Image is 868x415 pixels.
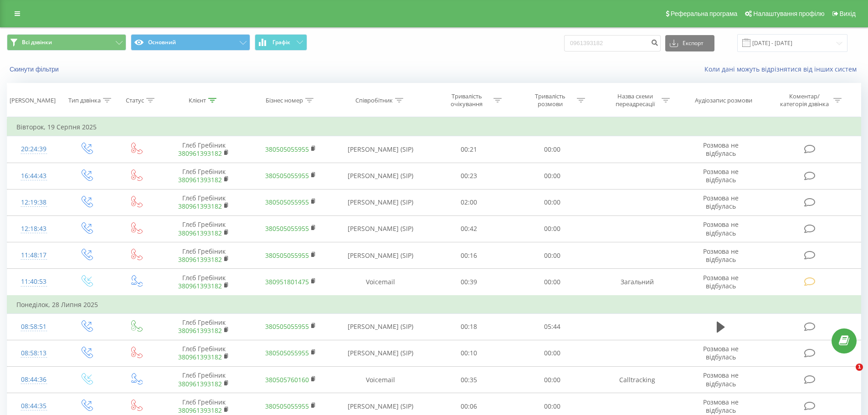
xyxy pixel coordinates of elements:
[427,367,511,393] td: 00:35
[665,35,714,51] button: Експорт
[511,313,594,340] td: 05:44
[178,202,222,210] a: 380961393182
[22,39,52,46] span: Всі дзвінки
[16,167,51,185] div: 16:44:43
[427,189,511,215] td: 02:00
[427,340,511,366] td: 00:10
[265,145,309,154] a: 380505055955
[160,269,247,296] td: Глєб Гребіник
[334,269,427,296] td: Voicemail
[334,313,427,340] td: [PERSON_NAME] (SIP)
[178,255,222,264] a: 380961393182
[16,397,51,415] div: 08:44:35
[16,273,51,291] div: 11:40:53
[160,313,247,340] td: Глєб Гребіник
[16,246,51,264] div: 11:48:17
[703,141,739,158] span: Розмова не відбулась
[334,215,427,242] td: [PERSON_NAME] (SIP)
[178,175,222,184] a: 380961393182
[16,140,51,158] div: 20:24:39
[266,97,303,104] div: Бізнес номер
[427,163,511,189] td: 00:23
[160,163,247,189] td: Глєб Гребіник
[7,65,63,73] button: Скинути фільтри
[160,340,247,366] td: Глєб Гребіник
[255,34,307,51] button: Графік
[511,242,594,269] td: 00:00
[265,277,309,286] a: 380951801475
[703,194,739,210] span: Розмова не відбулась
[671,10,738,17] span: Реферальна програма
[160,367,247,393] td: Глєб Гребіник
[265,224,309,233] a: 380505055955
[16,371,51,389] div: 08:44:36
[427,269,511,296] td: 00:39
[189,97,206,104] div: Клієнт
[334,367,427,393] td: Voicemail
[511,163,594,189] td: 00:00
[355,97,393,104] div: Співробітник
[511,367,594,393] td: 00:00
[160,189,247,215] td: Глєб Гребіник
[511,136,594,163] td: 00:00
[703,344,739,361] span: Розмова не відбулась
[178,353,222,361] a: 380961393182
[334,163,427,189] td: [PERSON_NAME] (SIP)
[265,402,309,410] a: 380505055955
[265,251,309,260] a: 380505055955
[840,10,856,17] span: Вихід
[178,149,222,158] a: 380961393182
[160,215,247,242] td: Глєб Гребіник
[131,34,250,51] button: Основний
[427,136,511,163] td: 00:21
[16,318,51,336] div: 08:58:51
[178,229,222,237] a: 380961393182
[16,194,51,211] div: 12:19:38
[778,92,831,108] div: Коментар/категорія дзвінка
[511,340,594,366] td: 00:00
[334,242,427,269] td: [PERSON_NAME] (SIP)
[703,398,739,415] span: Розмова не відбулась
[594,269,680,296] td: Загальний
[16,344,51,362] div: 08:58:13
[511,269,594,296] td: 00:00
[178,406,222,415] a: 380961393182
[265,198,309,206] a: 380505055955
[526,92,575,108] div: Тривалість розмови
[703,371,739,388] span: Розмова не відбулась
[837,364,859,385] iframe: Intercom live chat
[265,375,309,384] a: 380505760160
[178,326,222,335] a: 380961393182
[126,97,144,104] div: Статус
[704,65,861,73] a: Коли дані можуть відрізнятися вiд інших систем
[611,92,659,108] div: Назва схеми переадресації
[68,97,101,104] div: Тип дзвінка
[334,136,427,163] td: [PERSON_NAME] (SIP)
[695,97,752,104] div: Аудіозапис розмови
[703,273,739,290] span: Розмова не відбулась
[753,10,824,17] span: Налаштування профілю
[7,118,861,136] td: Вівторок, 19 Серпня 2025
[703,247,739,264] span: Розмова не відбулась
[265,322,309,331] a: 380505055955
[178,379,222,388] a: 380961393182
[265,348,309,357] a: 380505055955
[703,167,739,184] span: Розмова не відбулась
[7,34,126,51] button: Всі дзвінки
[594,367,680,393] td: Calltracking
[427,242,511,269] td: 00:16
[511,215,594,242] td: 00:00
[427,215,511,242] td: 00:42
[427,313,511,340] td: 00:18
[272,39,290,46] span: Графік
[511,189,594,215] td: 00:00
[7,296,861,314] td: Понеділок, 28 Липня 2025
[265,171,309,180] a: 380505055955
[10,97,56,104] div: [PERSON_NAME]
[16,220,51,238] div: 12:18:43
[160,242,247,269] td: Глєб Гребіник
[564,35,661,51] input: Пошук за номером
[334,189,427,215] td: [PERSON_NAME] (SIP)
[160,136,247,163] td: Глєб Гребіник
[856,364,863,371] span: 1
